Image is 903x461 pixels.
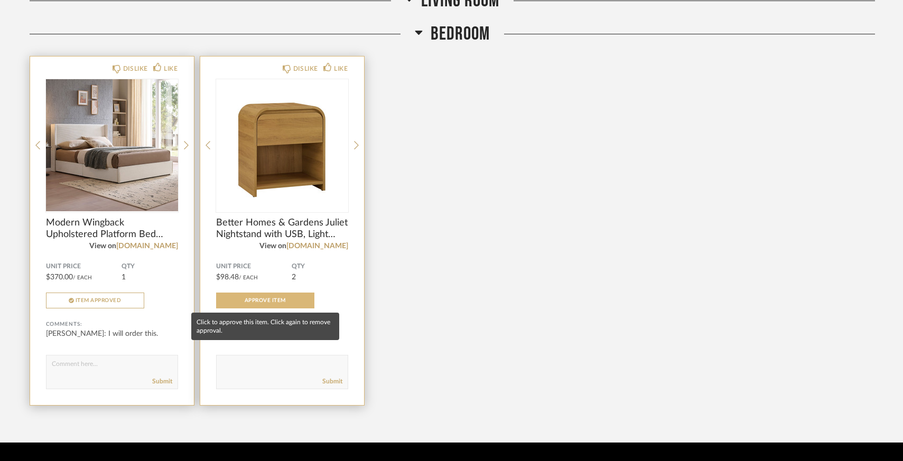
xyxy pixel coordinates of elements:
div: DISLIKE [123,63,148,74]
span: $370.00 [46,274,73,281]
div: [PERSON_NAME]: I will order this. [46,328,178,339]
span: 1 [122,274,126,281]
span: Unit Price [46,262,122,271]
div: LIKE [164,63,178,74]
span: View on [89,242,116,250]
img: undefined [46,79,178,211]
span: QTY [122,262,178,271]
span: Bedroom [431,23,490,45]
span: Unit Price [216,262,292,271]
div: LIKE [334,63,348,74]
img: undefined [216,79,348,211]
span: 2 [292,274,296,281]
span: Better Homes & Gardens Juliet Nightstand with USB, Light Honey Finish [216,217,348,240]
span: / Each [239,275,258,280]
div: DISLIKE [293,63,318,74]
span: QTY [292,262,348,271]
span: Modern Wingback Upholstered Platform Bed Frame with 4 Plastic Storage Drawers [46,217,178,240]
span: Item Approved [76,298,122,303]
div: Comments: [46,319,178,330]
a: [DOMAIN_NAME] [286,242,348,250]
span: View on [259,242,286,250]
button: Approve Item [216,293,314,308]
a: Submit [152,377,172,386]
a: [DOMAIN_NAME] [116,242,178,250]
button: Item Approved [46,293,144,308]
span: / Each [73,275,92,280]
span: Approve Item [245,298,286,303]
span: $98.48 [216,274,239,281]
a: Submit [322,377,342,386]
